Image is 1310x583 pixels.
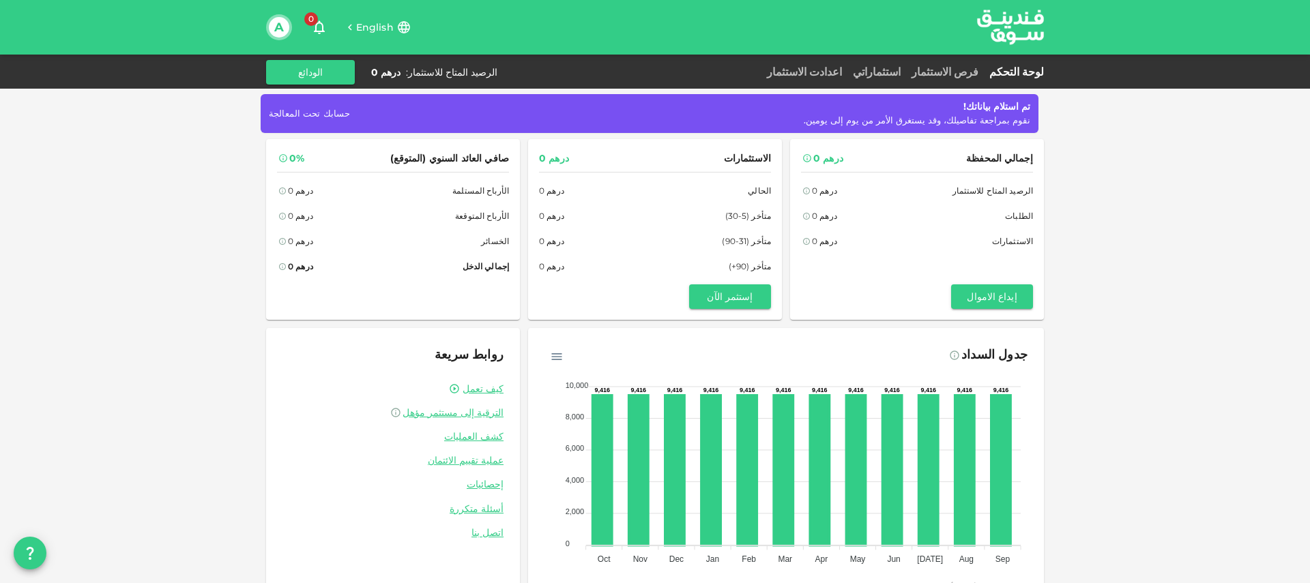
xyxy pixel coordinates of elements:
span: 0 [304,12,318,26]
tspan: Nov [633,554,647,564]
div: درهم 0 [539,259,564,273]
div: نقوم بمراجعة تفاصيلك، وقد يستغرق الأمر من يوم إلى يومين. [804,114,1030,128]
tspan: 6,000 [566,444,585,452]
div: جدول السداد [961,344,1028,366]
span: صافي العائد السنوي (المتوقع) [390,150,509,167]
a: كيف تعمل [463,383,504,395]
a: كشف العمليات [282,430,504,443]
button: question [14,537,46,569]
a: logo [977,1,1044,53]
div: درهم 0 [812,209,837,223]
button: إيداع الاموال [951,284,1033,309]
div: درهم 0 [812,234,837,248]
tspan: 8,000 [566,412,585,420]
tspan: Feb [742,554,756,564]
span: حسابك تحت المعالجة [269,108,350,119]
a: إحصائيات [282,478,504,491]
button: الودائع [266,60,355,85]
div: درهم 0 [812,183,837,198]
span: الأرباح المستلمة [452,183,509,198]
span: إجمالي المحفظة [966,150,1033,167]
span: الترقية إلى مستثمر مؤهل [403,406,504,419]
img: logo [959,1,1062,53]
button: A [269,17,289,38]
span: إجمالي الدخل [463,259,509,273]
a: استثماراتي [847,65,906,78]
span: الرصيد المتاح للاستثمار [952,183,1033,198]
tspan: Sep [995,554,1010,564]
a: أسئلة متكررة [282,503,504,515]
div: درهم 0 [539,183,564,198]
div: درهم 0 [288,259,313,273]
a: فرص الاستثمار [906,65,984,78]
button: 0 [306,14,333,41]
a: اعدادت الاستثمار [761,65,847,78]
span: الطلبات [1005,209,1033,223]
div: 0% [289,150,304,167]
tspan: Mar [778,554,792,564]
span: متأخر (5-30) [725,209,771,223]
a: الترقية إلى مستثمر مؤهل [282,406,504,419]
span: الاستثمارات [992,234,1033,248]
tspan: 2,000 [566,507,585,515]
div: درهم 0 [288,234,313,248]
button: إستثمر الآن [689,284,771,309]
a: اتصل بنا [282,526,504,539]
div: درهم 0 [539,209,564,223]
div: درهم 0 [813,150,843,167]
a: عملية تقييم الائتمان [282,454,504,467]
tspan: May [850,554,866,564]
span: الاستثمارات [724,150,771,167]
tspan: 10,000 [566,380,589,389]
tspan: Apr [815,554,828,564]
span: تم استلام بياناتك! [963,100,1030,113]
tspan: 0 [566,539,570,547]
tspan: Oct [598,554,611,564]
div: درهم 0 [288,209,313,223]
tspan: [DATE] [917,554,943,564]
span: الأرباح المتوقعة [455,209,509,223]
tspan: 4,000 [566,475,585,483]
div: درهم 0 [288,183,313,198]
span: متأخر (31-90) [722,234,771,248]
a: لوحة التحكم [984,65,1044,78]
tspan: Aug [959,554,974,564]
span: الخسائر [481,234,509,248]
div: درهم 0 [371,65,401,79]
tspan: Jan [706,554,719,564]
span: روابط سريعة [435,347,504,362]
span: متأخر (90+) [729,259,771,273]
tspan: Dec [669,554,684,564]
span: الحالي [748,183,771,198]
tspan: Jun [887,554,900,564]
span: English [356,21,394,33]
div: درهم 0 [539,150,569,167]
div: درهم 0 [539,234,564,248]
div: الرصيد المتاح للاستثمار : [406,65,497,79]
